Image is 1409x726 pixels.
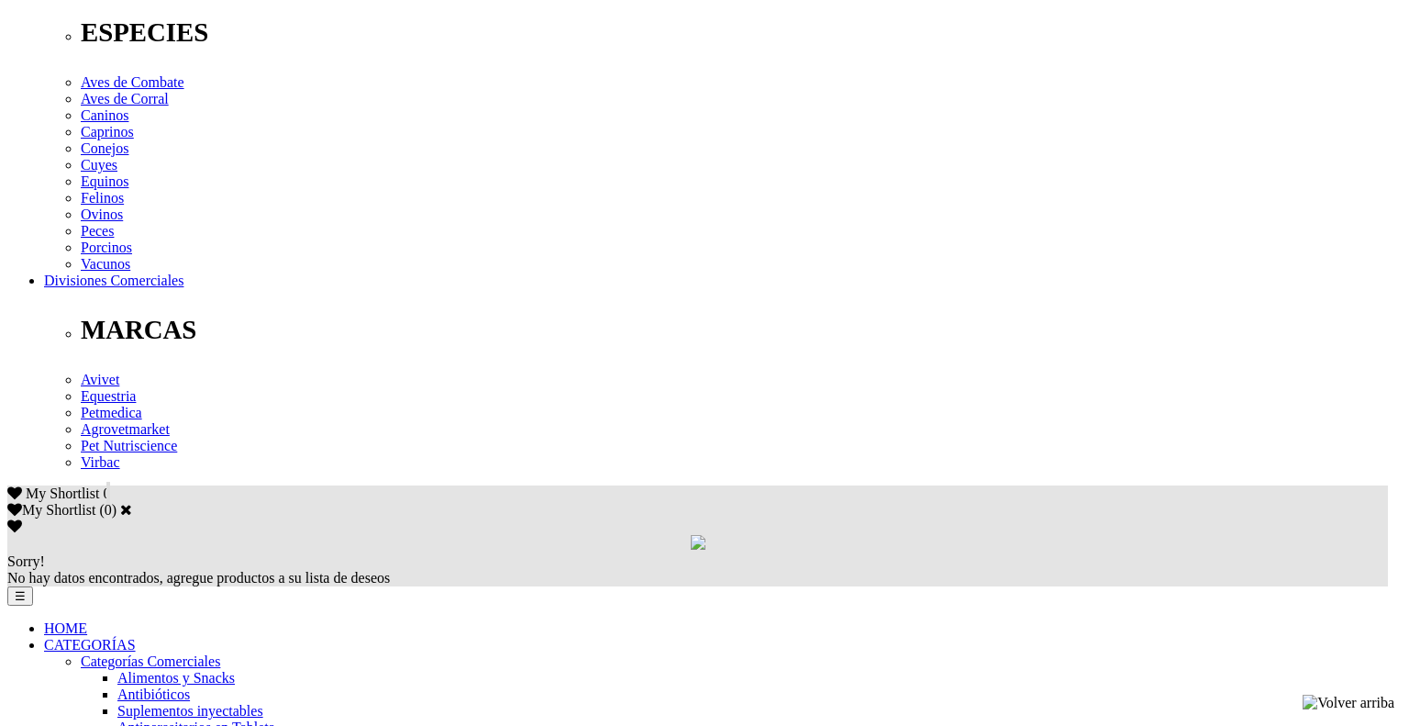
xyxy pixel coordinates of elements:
a: Cerrar [120,502,132,517]
a: Agrovetmarket [81,421,170,437]
a: Porcinos [81,240,132,255]
span: ( ) [99,502,116,518]
a: Vacunos [81,256,130,272]
a: Avivet [81,372,119,387]
span: 0 [103,486,110,501]
a: Caninos [81,107,128,123]
a: Aves de Combate [81,74,184,90]
div: No hay datos encontrados, agregue productos a su lista de deseos [7,553,1388,586]
label: 0 [105,502,112,518]
a: Virbac [81,454,120,470]
img: Volver arriba [1303,695,1394,711]
a: Petmedica [81,405,142,420]
span: My Shortlist [26,486,99,501]
a: Cuyes [81,157,117,173]
a: Equestria [81,388,136,404]
a: Felinos [81,190,124,206]
p: ESPECIES [81,17,1388,48]
p: MARCAS [81,315,1388,345]
a: Ovinos [81,207,123,222]
img: loading.gif [691,535,705,550]
a: Equinos [81,173,128,189]
a: Conejos [81,140,128,156]
label: My Shortlist [7,502,95,518]
a: Pet Nutriscience [81,438,177,453]
a: Aves de Corral [81,91,169,106]
a: Peces [81,223,114,239]
button: ☰ [7,586,33,606]
span: Sorry! [7,553,45,569]
iframe: Brevo live chat [9,527,316,717]
a: Caprinos [81,124,134,140]
a: Divisiones Comerciales [44,273,183,288]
